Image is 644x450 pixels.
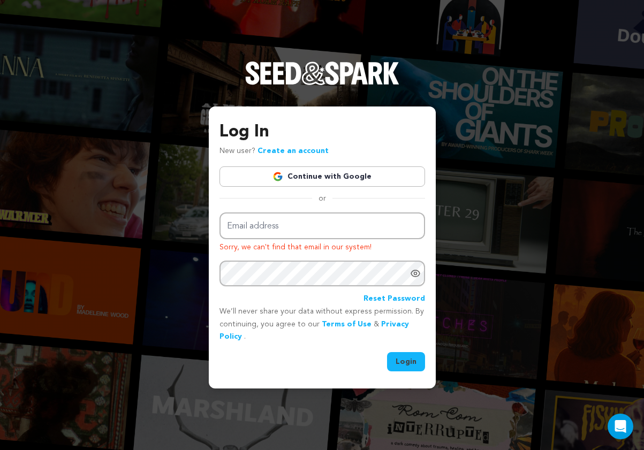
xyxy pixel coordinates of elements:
button: Login [387,352,425,371]
p: We’ll never share your data without express permission. By continuing, you agree to our & . [219,306,425,344]
input: Email address [219,212,425,240]
div: Open Intercom Messenger [608,414,633,439]
a: Seed&Spark Homepage [245,62,399,106]
a: Show password as plain text. Warning: this will display your password on the screen. [410,268,421,279]
p: Sorry, we can't find that email in our system! [219,241,425,254]
img: Seed&Spark Logo [245,62,399,85]
span: or [312,193,332,204]
h3: Log In [219,119,425,145]
p: New user? [219,145,329,158]
a: Continue with Google [219,166,425,187]
a: Terms of Use [322,321,372,328]
a: Reset Password [363,293,425,306]
a: Create an account [257,147,329,155]
img: Google logo [272,171,283,182]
